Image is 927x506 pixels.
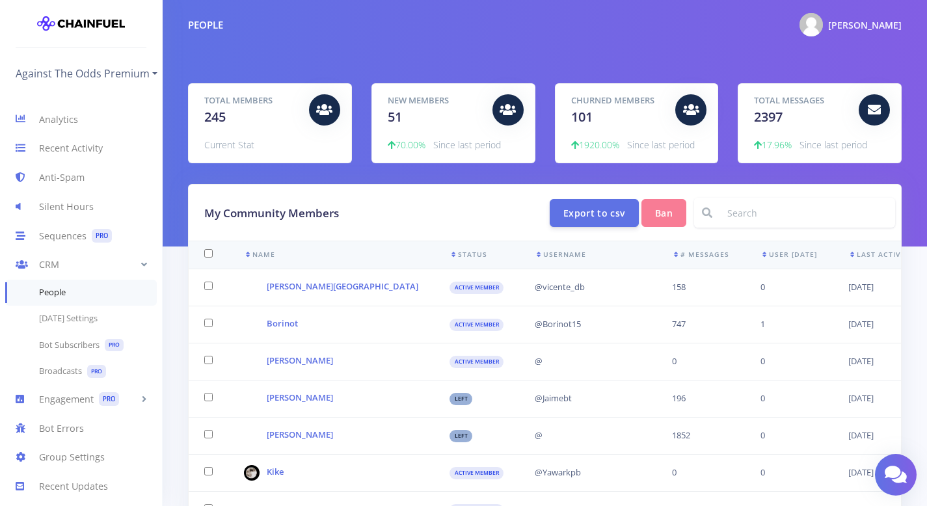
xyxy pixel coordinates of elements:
[450,393,472,406] span: left
[760,318,765,330] span: 1
[244,280,260,295] img: vicente_db.jpg
[754,108,783,126] span: 2397
[37,10,125,36] img: chainfuel-logo
[388,139,425,151] span: 70.00%
[450,430,472,443] span: left
[92,229,112,243] span: PRO
[571,108,593,126] span: 101
[754,139,792,151] span: 17.96%
[450,319,504,332] span: active member
[16,63,157,84] a: Against The Odds Premium
[627,139,695,151] span: Since last period
[656,454,745,491] td: 0
[434,241,519,269] th: Status
[188,18,223,33] div: People
[244,428,260,444] img: .jpg
[267,280,418,292] a: [PERSON_NAME][GEOGRAPHIC_DATA]
[760,429,765,441] span: 0
[267,392,333,403] a: [PERSON_NAME]
[450,282,504,295] span: active member
[99,392,119,406] span: PRO
[450,356,504,369] span: active member
[656,417,745,454] td: 1852
[228,241,434,269] th: Name
[641,199,686,227] button: Ban
[760,281,765,293] span: 0
[244,465,260,481] img: Yawarkpb.jpg
[519,241,656,269] th: Username
[519,343,656,380] td: @
[656,269,745,306] td: 158
[267,429,333,440] a: [PERSON_NAME]
[799,13,823,36] img: @ Photo
[719,198,895,228] input: Search
[204,139,254,151] span: Current Stat
[519,306,656,343] td: @Borinot15
[656,343,745,380] td: 0
[244,354,260,369] img: .jpg
[833,241,920,269] th: Last Active
[267,466,284,477] a: Kike
[388,108,402,126] span: 51
[571,139,619,151] span: 1920.00%
[450,467,504,480] span: active member
[244,317,260,332] img: Borinot15.jpg
[5,280,157,306] a: People
[519,417,656,454] td: @
[754,94,849,107] h5: Total Messages
[656,306,745,343] td: 747
[87,365,106,378] span: PRO
[833,454,920,491] td: [DATE]
[833,380,920,417] td: [DATE]
[105,339,124,352] span: PRO
[760,355,765,367] span: 0
[656,380,745,417] td: 196
[519,380,656,417] td: @Jaimebt
[799,139,867,151] span: Since last period
[760,392,765,404] span: 0
[267,317,298,329] a: Borinot
[828,19,902,31] span: [PERSON_NAME]
[204,94,299,107] h5: Total Members
[204,108,226,126] span: 245
[833,417,920,454] td: [DATE]
[833,306,920,343] td: [DATE]
[433,139,501,151] span: Since last period
[656,241,745,269] th: # Messages
[760,466,765,478] span: 0
[745,241,833,269] th: User [DATE]
[833,269,920,306] td: [DATE]
[244,391,260,406] img: Jaimebt.jpg
[833,343,920,380] td: [DATE]
[519,454,656,491] td: @Yawarkpb
[571,94,666,107] h5: Churned Members
[519,269,656,306] td: @vicente_db
[789,10,902,39] a: @ Photo [PERSON_NAME]
[267,354,333,366] a: [PERSON_NAME]
[550,199,639,227] button: Export to csv
[204,205,530,222] h3: My Community Members
[388,94,483,107] h5: New Members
